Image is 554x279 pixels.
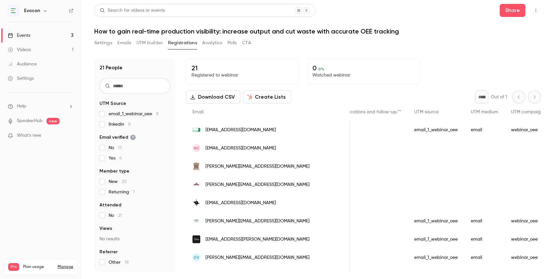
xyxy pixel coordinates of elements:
div: email_1_webinar_oee [408,230,464,248]
div: Settings [8,75,34,82]
a: Manage [58,264,73,270]
div: Events [8,32,30,39]
span: [PERSON_NAME][EMAIL_ADDRESS][DOMAIN_NAME] [205,254,310,261]
span: DV [194,255,199,260]
div: email_1_webinar_oee [408,212,464,230]
span: Email verified [99,134,136,141]
span: Plan usage [23,264,54,270]
div: email [464,248,505,267]
span: 20 [122,179,127,184]
p: Watched webinar [312,72,415,78]
span: 21 [118,213,122,218]
button: Emails [117,38,131,48]
span: No [109,212,122,219]
span: [EMAIL_ADDRESS][DOMAIN_NAME] [205,127,276,133]
button: Polls [228,38,237,48]
span: Attended [99,202,121,208]
h1: How to gain real-time production visibility: increase output and cut waste with accurate OEE trac... [94,27,541,35]
img: grainmore.com [192,162,200,170]
span: 1 [133,190,135,194]
p: Out of 1 [491,94,507,100]
span: 8 [156,112,159,116]
div: email [464,212,505,230]
span: UTM campaign [511,110,543,114]
span: Member type [99,168,129,174]
img: liutukas.lt [192,181,200,188]
span: Referrer [99,249,118,255]
img: helsinki.fi [192,199,200,207]
span: 6 [119,156,122,160]
iframe: Noticeable Trigger [66,133,73,139]
button: CTA [242,38,251,48]
li: help-dropdown-opener [8,103,73,110]
div: Search for videos or events [100,7,165,14]
span: UTM medium [471,110,498,114]
div: email_1_webinar_oee [408,121,464,139]
span: [PERSON_NAME][EMAIL_ADDRESS][DOMAIN_NAME] [205,218,310,225]
span: New [109,178,127,185]
p: 0 [312,64,415,72]
span: email_1_webinar_oee [109,111,159,117]
span: UTM source [414,110,439,114]
span: 15 [118,146,122,150]
button: Download CSV [186,91,240,104]
section: facet-groups [99,100,170,266]
span: 18 [125,260,129,265]
h1: 21 People [99,64,123,72]
button: Analytics [202,38,222,48]
div: email_1_webinar_oee [408,248,464,267]
span: linkedin [109,121,131,128]
span: Email [192,110,204,114]
span: What's new [17,132,41,139]
span: [PERSON_NAME][EMAIL_ADDRESS][DOMAIN_NAME] [205,181,310,188]
span: Help [17,103,26,110]
p: No results [99,236,170,242]
span: Returning [109,189,135,195]
span: new [46,118,59,124]
div: email [464,121,505,139]
span: NC [194,145,199,151]
span: Pro [8,263,19,271]
span: Views [99,225,112,232]
span: [EMAIL_ADDRESS][PERSON_NAME][DOMAIN_NAME] [205,236,310,243]
span: No [109,145,122,151]
span: [EMAIL_ADDRESS][DOMAIN_NAME] [205,200,276,206]
div: Videos [8,47,31,53]
div: email [464,230,505,248]
span: UTM Source [99,100,126,107]
span: 8 [128,122,131,127]
img: Evocon [8,6,19,16]
button: Registrations [168,38,197,48]
span: [PERSON_NAME][EMAIL_ADDRESS][DOMAIN_NAME] [205,163,310,170]
span: 0 % [318,67,324,71]
span: Yes [109,155,122,161]
p: Registered to webinar [191,72,294,78]
img: vilvi.eu [192,217,200,225]
img: habasit.com [192,126,200,134]
button: Create Lists [243,91,291,104]
button: UTM builder [137,38,163,48]
img: skaza.com [192,235,200,243]
button: Settings [94,38,112,48]
p: 21 [191,64,294,72]
a: SpeakerHub [17,118,43,124]
button: Share [500,4,525,17]
span: [EMAIL_ADDRESS][DOMAIN_NAME] [205,145,276,152]
div: Audience [8,61,37,67]
h6: Evocon [24,7,40,14]
span: Other [109,259,129,266]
